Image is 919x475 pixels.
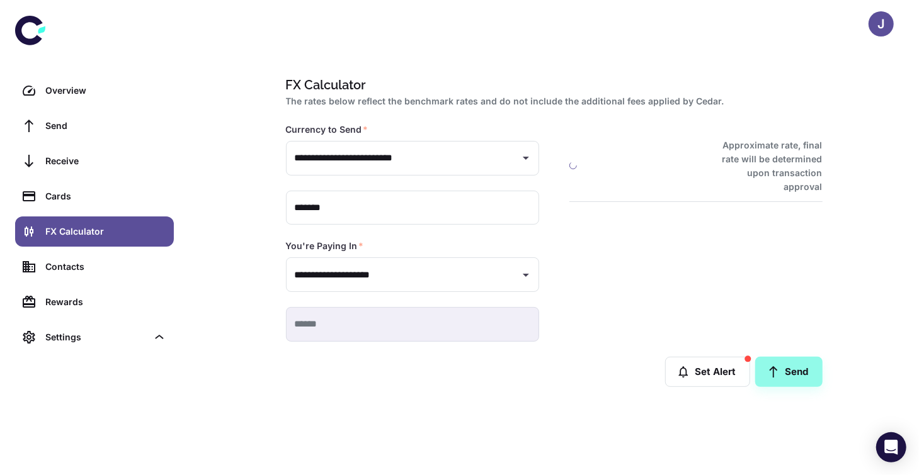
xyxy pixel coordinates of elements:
div: Receive [45,154,166,168]
a: Send [755,357,823,387]
div: Open Intercom Messenger [876,432,906,462]
div: Cards [45,189,166,203]
div: Rewards [45,295,166,309]
a: Cards [15,181,174,211]
a: Receive [15,146,174,176]
div: FX Calculator [45,225,166,238]
button: J [869,11,894,36]
a: Rewards [15,287,174,317]
button: Set Alert [665,357,750,387]
label: You're Paying In [286,240,364,252]
div: Settings [45,330,147,344]
div: Send [45,119,166,133]
a: Send [15,111,174,141]
div: Contacts [45,260,166,274]
a: Overview [15,75,174,106]
div: Settings [15,322,174,352]
a: FX Calculator [15,216,174,247]
label: Currency to Send [286,123,368,136]
button: Open [517,266,535,284]
h1: FX Calculator [286,75,818,94]
a: Contacts [15,252,174,282]
div: Overview [45,84,166,98]
button: Open [517,149,535,167]
h6: Approximate rate, final rate will be determined upon transaction approval [709,138,823,194]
